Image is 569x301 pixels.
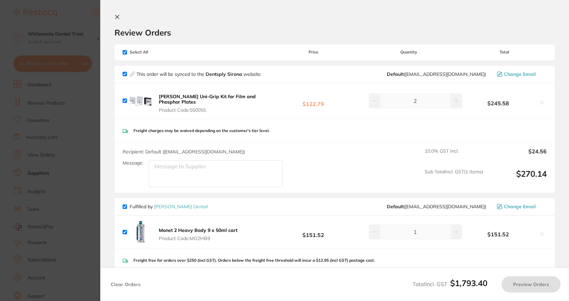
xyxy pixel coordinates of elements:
span: Recipient: Default ( [EMAIL_ADDRESS][DOMAIN_NAME] ) [123,149,245,155]
b: $1,793.40 [450,278,487,288]
img: M2JtcTVkMA [130,90,151,112]
p: Fulfilled by [130,204,208,209]
b: [PERSON_NAME] Uni-Grip Kit for Film and Phosphor Plates [159,93,256,105]
span: Price [271,50,356,55]
span: Product Code: MO2HB9 [159,236,237,241]
button: Change Email [495,71,547,77]
label: Message: [123,160,143,166]
output: $270.14 [488,169,547,188]
b: $122.79 [271,94,356,107]
p: This order will be synced to the website [136,71,261,77]
span: 10.0 % GST Incl. [425,148,483,163]
span: Change Email [504,71,536,77]
p: Freight charges may be waived depending on the customer's tier level. [133,128,270,133]
p: Freight free for orders over $250 (incl GST). Orders below the freight free threshold will incur ... [133,258,375,263]
button: Clear Orders [109,276,143,293]
output: $24.56 [488,148,547,163]
span: Product Code: 550055 [159,107,269,113]
span: Select All [123,50,190,55]
b: $151.52 [462,231,534,237]
b: $151.52 [271,226,356,238]
strong: Dentsply Sirona [206,71,244,77]
b: $245.58 [462,100,534,106]
button: [PERSON_NAME] Uni-Grip Kit for Film and Phosphor Plates Product Code:550055 [157,93,271,113]
span: Total [462,50,547,55]
button: Change Email [495,203,547,210]
button: Preview Orders [502,276,561,293]
a: [PERSON_NAME] Dental [154,203,208,210]
span: clientservices@dentsplysirona.com [387,71,486,77]
span: Total Incl. GST [413,281,487,287]
b: Default [387,203,404,210]
span: sales@piksters.com [387,204,486,209]
b: Default [387,71,404,77]
button: Monet 2 Heavy Body 9 x 50ml cart Product Code:MO2HB9 [157,227,239,241]
span: Sub Total Incl. GST ( 1 Items) [425,169,483,188]
h2: Review Orders [114,27,555,38]
b: Monet 2 Heavy Body 9 x 50ml cart [159,227,237,233]
span: Quantity [356,50,462,55]
span: Change Email [504,204,536,209]
img: Mm85bXE1aw [130,221,151,243]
